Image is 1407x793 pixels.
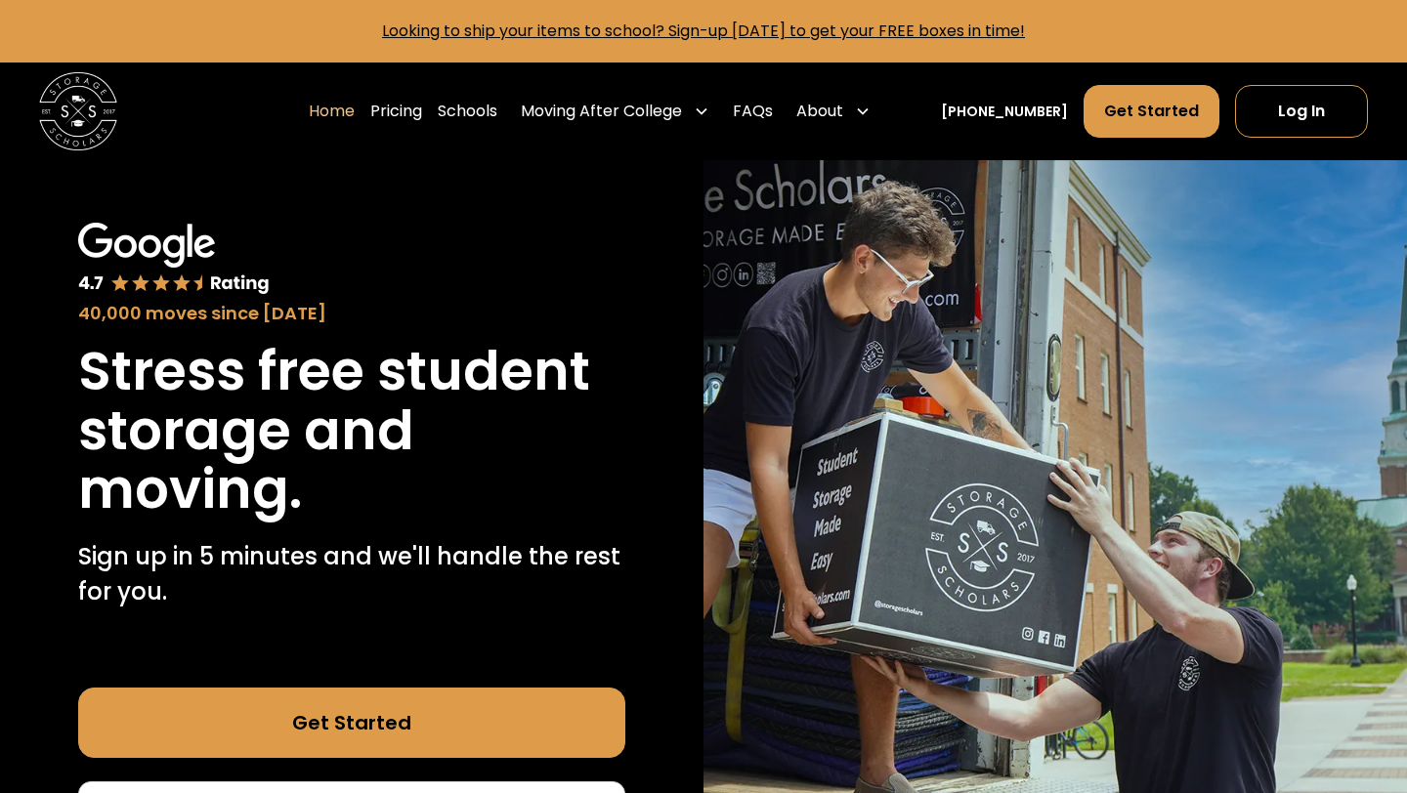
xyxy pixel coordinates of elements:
a: [PHONE_NUMBER] [941,102,1068,122]
p: Sign up in 5 minutes and we'll handle the rest for you. [78,539,625,609]
div: 40,000 moves since [DATE] [78,300,625,326]
a: Get Started [1084,85,1219,138]
a: FAQs [733,84,773,139]
a: Schools [438,84,497,139]
img: Storage Scholars main logo [39,72,117,150]
a: Log In [1235,85,1368,138]
img: Google 4.7 star rating [78,223,270,296]
div: Moving After College [521,100,682,123]
a: Pricing [370,84,422,139]
a: Home [309,84,355,139]
div: About [789,84,878,139]
h1: Stress free student storage and moving. [78,342,625,520]
div: About [796,100,843,123]
div: Moving After College [513,84,717,139]
a: Looking to ship your items to school? Sign-up [DATE] to get your FREE boxes in time! [382,20,1025,42]
a: Get Started [78,688,625,758]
